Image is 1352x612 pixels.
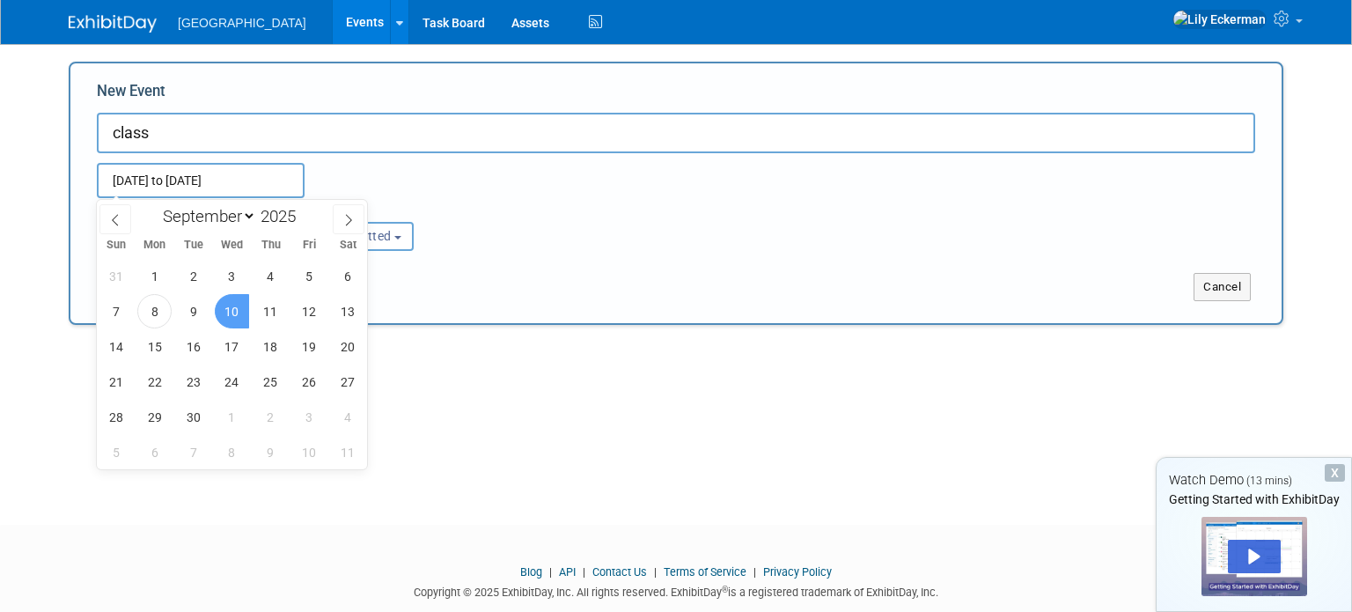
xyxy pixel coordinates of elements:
button: Cancel [1194,273,1251,301]
span: October 8, 2025 [215,435,249,469]
span: September 29, 2025 [137,400,172,434]
span: September 1, 2025 [137,259,172,293]
span: September 5, 2025 [292,259,327,293]
span: September 20, 2025 [331,329,365,364]
img: Lily Eckerman [1172,10,1267,29]
span: September 28, 2025 [99,400,133,434]
label: New Event [97,81,165,108]
span: September 26, 2025 [292,365,327,399]
span: September 12, 2025 [292,294,327,328]
span: Wed [213,240,252,251]
span: Fri [290,240,329,251]
span: October 3, 2025 [292,400,327,434]
span: Tue [174,240,213,251]
span: September 27, 2025 [331,365,365,399]
span: October 5, 2025 [99,435,133,469]
div: Getting Started with ExhibitDay [1157,490,1351,508]
span: | [650,565,661,579]
a: Blog [520,565,542,579]
span: September 25, 2025 [253,365,288,399]
span: October 11, 2025 [331,435,365,469]
input: Name of Trade Show / Conference [97,113,1255,153]
input: Start Date - End Date [97,163,305,198]
span: September 24, 2025 [215,365,249,399]
select: Month [155,205,256,227]
span: Sat [329,240,368,251]
sup: ® [722,585,728,594]
span: September 30, 2025 [176,400,210,434]
a: Terms of Service [664,565,746,579]
span: [GEOGRAPHIC_DATA] [178,16,306,30]
span: September 7, 2025 [99,294,133,328]
span: September 8, 2025 [137,294,172,328]
span: October 1, 2025 [215,400,249,434]
span: October 2, 2025 [253,400,288,434]
span: October 7, 2025 [176,435,210,469]
span: September 18, 2025 [253,329,288,364]
span: September 21, 2025 [99,365,133,399]
a: API [559,565,576,579]
span: Mon [136,240,174,251]
span: September 10, 2025 [215,294,249,328]
span: September 17, 2025 [215,329,249,364]
span: | [545,565,556,579]
div: Watch Demo [1157,471,1351,490]
div: Dismiss [1325,464,1345,482]
span: September 9, 2025 [176,294,210,328]
span: | [749,565,760,579]
span: September 23, 2025 [176,365,210,399]
span: September 2, 2025 [176,259,210,293]
span: October 4, 2025 [331,400,365,434]
input: Year [256,206,309,226]
a: Privacy Policy [763,565,832,579]
span: September 22, 2025 [137,365,172,399]
span: September 13, 2025 [331,294,365,328]
span: September 16, 2025 [176,329,210,364]
span: (13 mins) [1246,475,1292,487]
span: September 19, 2025 [292,329,327,364]
span: Thu [252,240,290,251]
span: October 10, 2025 [292,435,327,469]
div: Attendance / Format: [97,198,268,221]
span: September 14, 2025 [99,329,133,364]
div: Play [1228,540,1281,573]
span: September 4, 2025 [253,259,288,293]
a: Contact Us [592,565,647,579]
span: September 15, 2025 [137,329,172,364]
span: | [578,565,590,579]
span: September 11, 2025 [253,294,288,328]
span: September 3, 2025 [215,259,249,293]
span: August 31, 2025 [99,259,133,293]
span: October 9, 2025 [253,435,288,469]
span: September 6, 2025 [331,259,365,293]
img: ExhibitDay [69,15,157,33]
span: October 6, 2025 [137,435,172,469]
div: Participation: [294,198,465,221]
span: Sun [97,240,136,251]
